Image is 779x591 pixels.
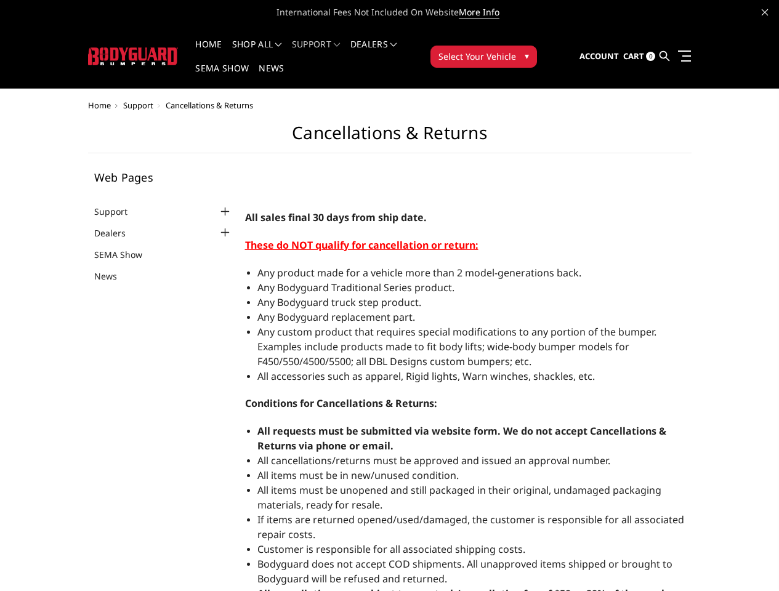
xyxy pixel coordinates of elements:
a: SEMA Show [94,248,158,261]
span: Any product made for a vehicle more than 2 model-generations back. [257,266,581,279]
button: Select Your Vehicle [430,46,537,68]
a: SEMA Show [195,64,249,88]
a: More Info [459,6,499,18]
span: ▾ [525,49,529,62]
a: Account [579,40,619,73]
strong: Conditions for Cancellations & Returns: [245,396,437,410]
a: Home [88,100,111,111]
a: Cart 0 [623,40,655,73]
span: All accessories such as apparel, Rigid lights, Warn winches, shackles, etc. [257,369,595,383]
span: If items are returned opened/used/damaged, the customer is responsible for all associated repair ... [257,513,684,541]
span: Customer is responsible for all associated shipping costs. [257,542,525,556]
span: All sales final 30 days from ship date. [245,211,427,224]
h1: Cancellations & Returns [88,123,692,153]
span: Any custom product that requires special modifications to any portion of the bumper. Examples inc... [257,325,656,368]
span: All cancellations/returns must be approved and issued an approval number. [257,454,610,467]
span: Bodyguard does not accept COD shipments. All unapproved items shipped or brought to Bodyguard wil... [257,557,672,585]
a: News [94,270,132,283]
strong: All requests must be submitted via website form. We do not accept Cancellations & Returns via pho... [257,424,666,452]
a: Support [292,40,341,64]
h5: Web Pages [94,172,233,183]
span: All items must be in new/unused condition. [257,468,459,482]
span: Any Bodyguard replacement part. [257,310,415,324]
a: Dealers [94,227,141,239]
span: Any Bodyguard Traditional Series product. [257,281,454,294]
span: 0 [646,52,655,61]
span: Account [579,50,619,62]
a: News [259,64,284,88]
a: Dealers [350,40,397,64]
a: Home [195,40,222,64]
span: Any Bodyguard truck step product. [257,295,421,309]
span: Cancellations & Returns [166,100,253,111]
span: Cart [623,50,644,62]
a: Support [94,205,143,218]
span: These do NOT qualify for cancellation or return: [245,238,478,252]
img: BODYGUARD BUMPERS [88,47,179,65]
span: All items must be unopened and still packaged in their original, undamaged packaging materials, r... [257,483,661,512]
a: shop all [232,40,282,64]
span: Select Your Vehicle [438,50,516,63]
a: Support [123,100,153,111]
